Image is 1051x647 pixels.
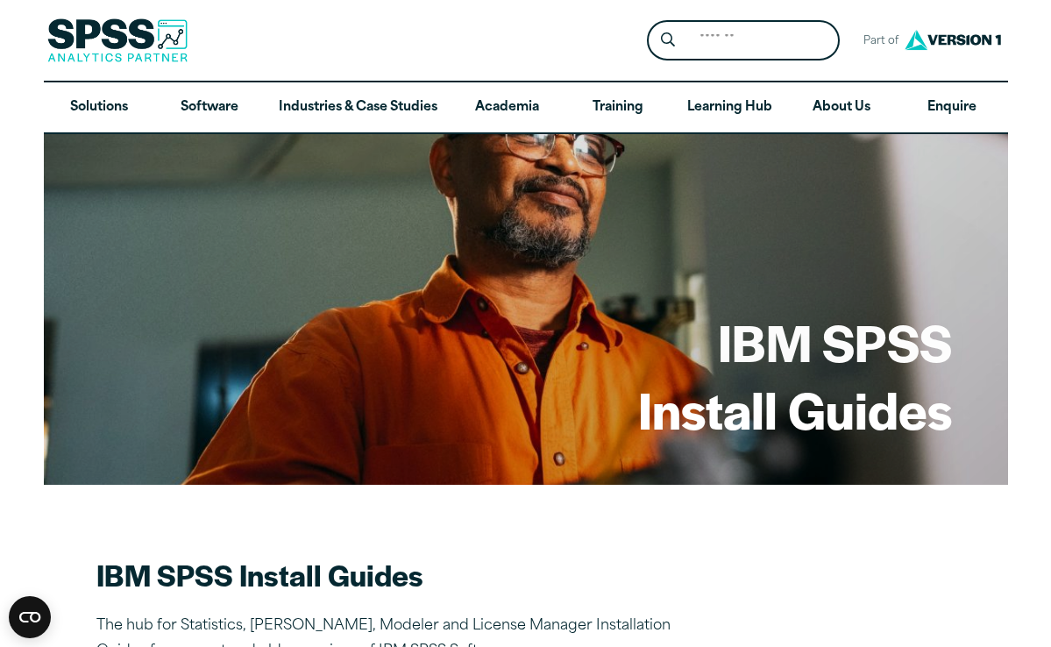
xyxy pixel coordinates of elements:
a: Enquire [897,82,1007,133]
a: Industries & Case Studies [265,82,451,133]
span: Part of [854,29,900,54]
a: Solutions [44,82,154,133]
h2: IBM SPSS Install Guides [96,555,710,594]
a: Learning Hub [673,82,786,133]
nav: Desktop version of site main menu [44,82,1008,133]
img: Version1 Logo [900,24,1005,56]
button: Open CMP widget [9,596,51,638]
button: Search magnifying glass icon [651,25,684,57]
svg: Search magnifying glass icon [661,32,675,47]
a: Software [154,82,265,133]
img: SPSS Analytics Partner [47,18,188,62]
form: Site Header Search Form [647,20,840,61]
a: Academia [451,82,562,133]
a: About Us [786,82,897,133]
h1: IBM SPSS Install Guides [638,308,952,444]
a: Training [562,82,672,133]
